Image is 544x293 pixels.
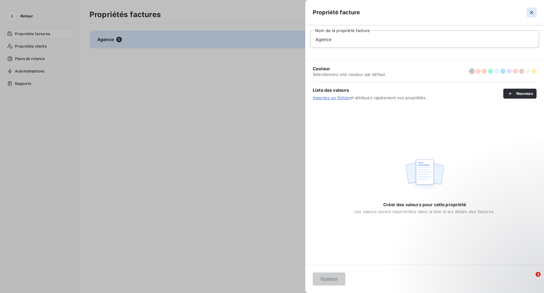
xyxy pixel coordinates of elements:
img: Empty state [405,156,445,194]
span: et attribuez rapidement vos propriétés. [313,95,503,100]
span: 2 [536,272,541,277]
iframe: Intercom notifications message [420,233,544,276]
button: Nouveau [503,89,537,99]
h5: Propriété facture [313,8,360,17]
input: placeholder [310,30,539,48]
iframe: Intercom live chat [523,272,538,287]
span: Sélectionnez une couleur par défaut. [313,72,386,77]
button: Valider [313,272,345,286]
span: Créer des valeurs pour cette propriété [383,202,466,208]
span: Les valeurs seront répertoriées dans la liste et les détails des factures. [354,209,495,214]
span: Couleur [313,66,386,72]
span: Liste des valeurs [313,87,503,93]
a: Importez un fichier [313,95,350,100]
